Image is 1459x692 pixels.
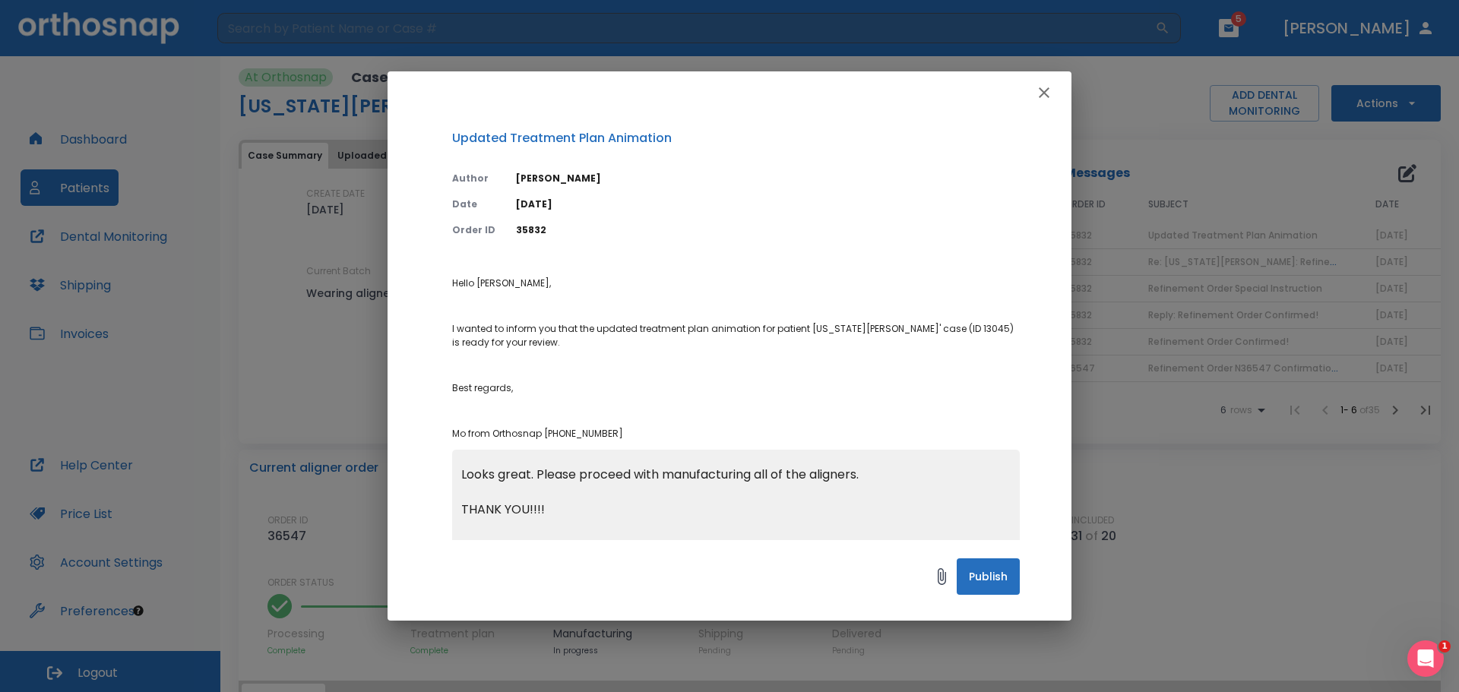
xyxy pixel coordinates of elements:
[1407,640,1444,677] iframe: Intercom live chat
[452,172,498,185] p: Author
[452,427,1020,441] p: Mo from Orthosnap [PHONE_NUMBER]
[516,223,1020,237] p: 35832
[452,276,1020,290] p: Hello [PERSON_NAME],
[452,197,498,211] p: Date
[516,197,1020,211] p: [DATE]
[452,322,1020,349] p: I wanted to inform you that the updated treatment plan animation for patient [US_STATE][PERSON_NA...
[452,129,1020,147] p: Updated Treatment Plan Animation
[452,381,1020,395] p: Best regards,
[957,558,1020,595] button: Publish
[452,223,498,237] p: Order ID
[516,172,1020,185] p: [PERSON_NAME]
[1438,640,1451,653] span: 1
